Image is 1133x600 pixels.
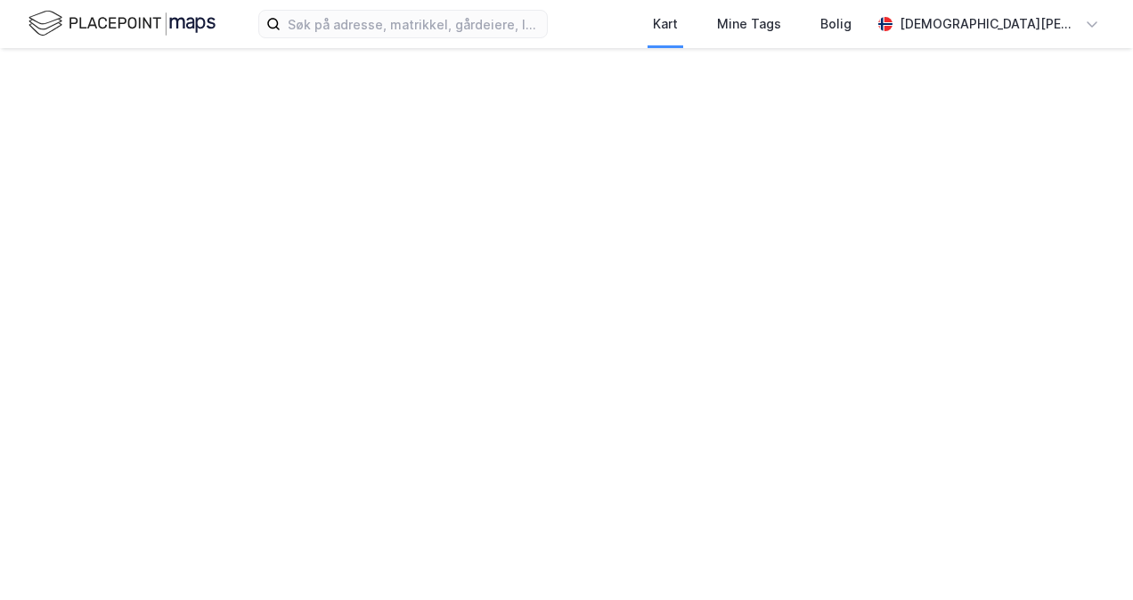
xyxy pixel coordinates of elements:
[717,13,781,35] div: Mine Tags
[900,13,1078,35] div: [DEMOGRAPHIC_DATA][PERSON_NAME]
[820,13,852,35] div: Bolig
[281,11,547,37] input: Søk på adresse, matrikkel, gårdeiere, leietakere eller personer
[653,13,678,35] div: Kart
[29,8,216,39] img: logo.f888ab2527a4732fd821a326f86c7f29.svg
